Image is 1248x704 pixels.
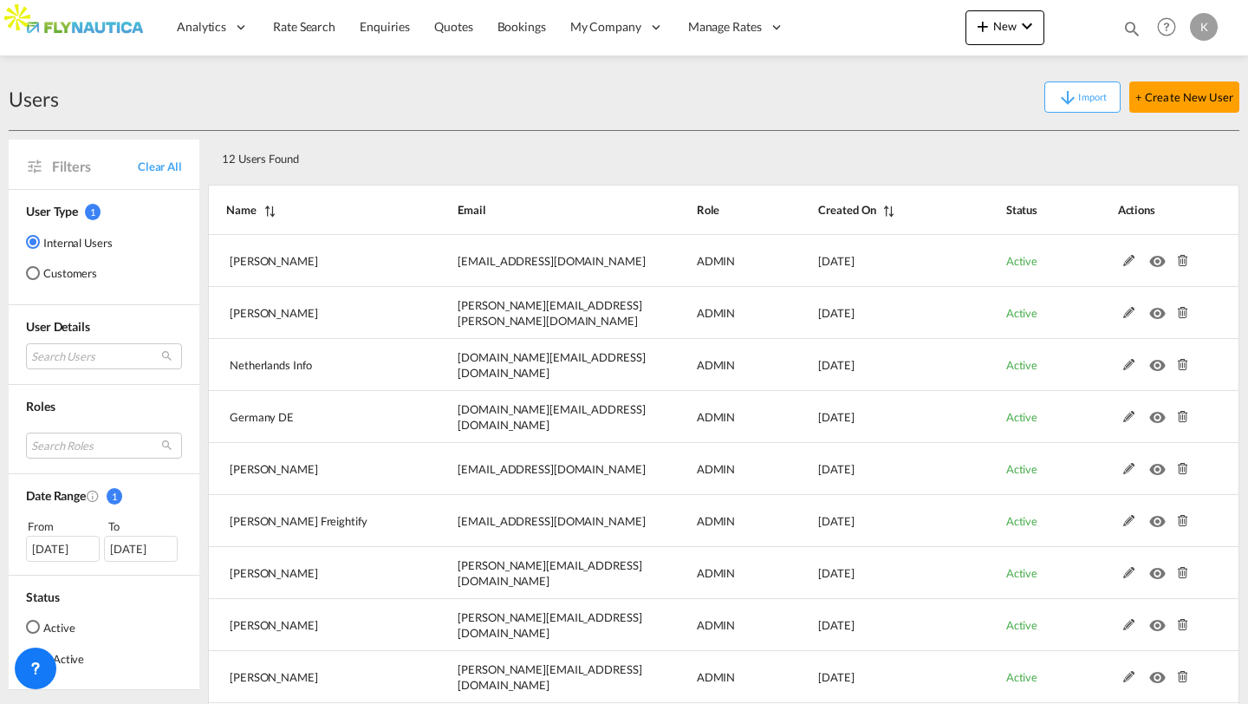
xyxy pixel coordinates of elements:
td: kirk.aranha@freightify.com [414,547,653,599]
span: ADMIN [697,358,736,372]
span: Active [1006,566,1037,580]
span: [PERSON_NAME] [230,306,318,320]
span: Active [1006,306,1037,320]
span: Date Range [26,488,86,503]
span: Active [1006,254,1037,268]
span: ADMIN [697,618,736,632]
td: ADMIN [653,651,776,703]
md-radio-button: Active [26,618,84,636]
td: 2025-10-01 [775,339,962,391]
span: [PERSON_NAME][EMAIL_ADDRESS][DOMAIN_NAME] [458,558,641,588]
span: Active [1006,618,1037,632]
md-icon: icon-eye [1149,355,1172,367]
th: Name [208,185,414,235]
md-icon: Created On [86,489,100,503]
td: alina.iskaev@flynautica.com [414,443,653,495]
button: icon-arrow-downImport [1044,81,1121,113]
span: 1 [85,204,101,220]
td: 2025-08-29 [775,651,962,703]
td: ishwarya.s@freightify.com [414,599,653,651]
td: 2025-10-01 [775,287,962,339]
td: alwinregan.a@freightify.in [414,495,653,547]
span: ADMIN [697,514,736,528]
span: [DATE] [818,254,854,268]
div: Users [9,85,59,113]
td: nl.info@flynautica.com [414,339,653,391]
span: [PERSON_NAME] Freightify [230,514,367,528]
md-icon: icon-eye [1149,615,1172,627]
td: sheikmohamed.a@freightify.com [414,651,653,703]
span: ADMIN [697,306,736,320]
div: [DATE] [26,536,100,562]
div: [DATE] [104,536,178,562]
td: ADMIN [653,547,776,599]
span: User Type [26,204,78,218]
td: ADMIN [653,287,776,339]
th: Actions [1075,185,1239,235]
span: [PERSON_NAME] [230,254,318,268]
span: [PERSON_NAME] [230,462,318,476]
span: [DATE] [818,566,854,580]
span: User Details [26,319,90,334]
span: [DATE] [818,410,854,424]
span: From To [DATE][DATE] [26,518,182,561]
md-icon: icon-eye [1149,251,1172,263]
td: ADMIN [653,339,776,391]
td: Jans Rens Van Den Herik [208,235,414,287]
span: ADMIN [697,566,736,580]
span: [DATE] [818,514,854,528]
span: ADMIN [697,462,736,476]
td: 2025-09-17 [775,443,962,495]
td: Janine Doeser [208,287,414,339]
md-radio-button: InActive [26,649,84,667]
td: janine.doeser@flynautica.com [414,287,653,339]
span: [EMAIL_ADDRESS][DOMAIN_NAME] [458,462,645,476]
span: Clear All [138,159,182,174]
span: Roles [26,399,55,414]
span: Active [1006,358,1037,372]
td: ADMIN [653,235,776,287]
td: ADMIN [653,599,776,651]
span: [PERSON_NAME][EMAIL_ADDRESS][DOMAIN_NAME] [458,662,641,692]
span: Filters [52,157,138,176]
td: 2025-10-01 [775,391,962,443]
span: ADMIN [697,670,736,684]
span: ADMIN [697,410,736,424]
span: [EMAIL_ADDRESS][DOMAIN_NAME] [458,254,645,268]
th: Role [653,185,776,235]
span: [PERSON_NAME][EMAIL_ADDRESS][DOMAIN_NAME] [458,610,641,640]
td: 2025-10-01 [775,235,962,287]
span: [DATE] [818,358,854,372]
td: ADMIN [653,443,776,495]
span: ADMIN [697,254,736,268]
span: [PERSON_NAME] [230,670,318,684]
span: Active [1006,670,1037,684]
div: From [26,518,102,535]
span: [DOMAIN_NAME][EMAIL_ADDRESS][DOMAIN_NAME] [458,350,645,380]
md-icon: icon-eye [1149,563,1172,575]
button: + Create New User [1129,81,1239,113]
span: Germany DE [230,410,294,424]
span: [DATE] [818,462,854,476]
md-radio-button: Customers [26,264,113,282]
span: [PERSON_NAME][EMAIL_ADDRESS][PERSON_NAME][DOMAIN_NAME] [458,298,641,328]
span: [DATE] [818,670,854,684]
md-radio-button: Internal Users [26,233,113,251]
td: Kirk Aranha [208,547,414,599]
md-icon: icon-eye [1149,459,1172,471]
md-icon: icon-eye [1149,511,1172,523]
td: Alwin Freightify [208,495,414,547]
div: 12 Users Found [215,138,1131,173]
md-icon: icon-eye [1149,407,1172,419]
td: de.info@flynautica.com [414,391,653,443]
td: Germany DE [208,391,414,443]
span: Active [1006,462,1037,476]
th: Email [414,185,653,235]
span: [DATE] [818,306,854,320]
span: 1 [107,488,122,505]
md-icon: icon-arrow-down [1057,88,1078,108]
td: 2025-09-11 [775,495,962,547]
span: Active [1006,514,1037,528]
span: [PERSON_NAME] [230,566,318,580]
span: Status [26,590,59,604]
